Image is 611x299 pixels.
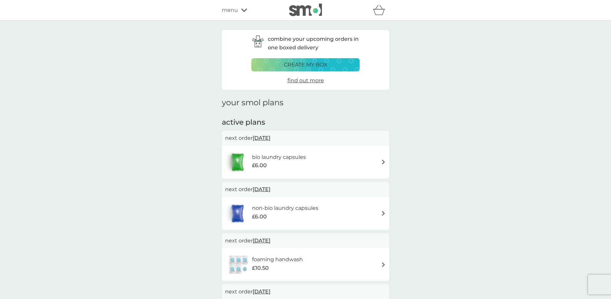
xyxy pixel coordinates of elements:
h1: your smol plans [222,98,389,108]
p: next order [225,185,386,194]
h2: active plans [222,117,389,128]
span: [DATE] [253,132,270,144]
span: £6.00 [252,161,267,170]
span: [DATE] [253,183,270,196]
span: find out more [287,77,324,84]
span: £10.50 [252,264,269,272]
button: create my box [251,58,360,71]
p: create my box [284,61,327,69]
span: [DATE] [253,234,270,247]
p: next order [225,287,386,296]
p: next order [225,134,386,142]
h6: non-bio laundry capsules [252,204,318,212]
img: arrow right [381,211,386,216]
h6: foaming handwash [252,255,303,264]
p: combine your upcoming orders in one boxed delivery [268,35,360,52]
img: foaming handwash [225,253,252,276]
a: find out more [287,76,324,85]
span: £6.00 [252,212,267,221]
img: arrow right [381,262,386,267]
img: non-bio laundry capsules [225,202,250,225]
div: basket [373,4,389,17]
p: next order [225,237,386,245]
img: arrow right [381,160,386,164]
span: [DATE] [253,285,270,298]
img: bio laundry capsules [225,151,250,174]
h6: bio laundry capsules [252,153,306,162]
img: smol [289,4,322,16]
span: menu [222,6,238,14]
